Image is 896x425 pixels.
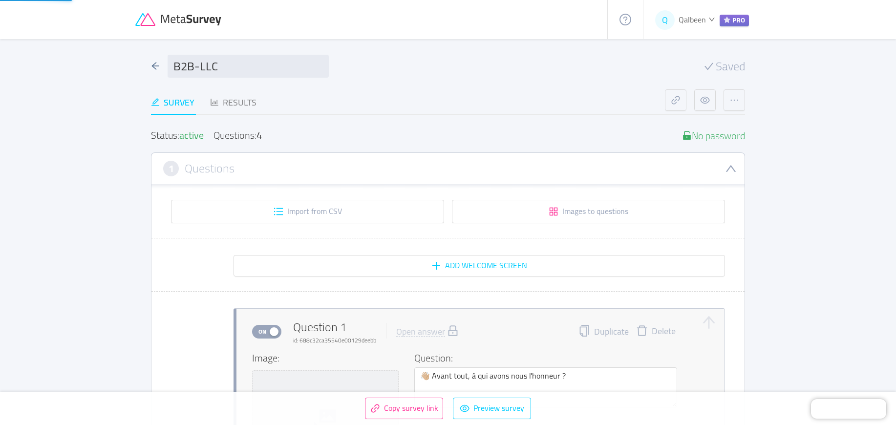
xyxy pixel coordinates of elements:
[665,89,686,111] button: icon: link
[210,96,256,109] div: Results
[619,14,631,25] i: icon: question-circle
[293,319,376,345] div: Question 1
[210,98,219,106] i: icon: bar-chart
[234,255,725,276] button: icon: plusAdd Welcome screen
[811,399,886,419] iframe: Chatra live chat
[682,130,692,140] i: icon: unlock
[694,89,716,111] button: icon: eye
[151,96,194,109] div: Survey
[720,15,749,26] span: PRO
[414,349,453,367] span: Question:
[151,62,160,70] i: icon: arrow-left
[293,336,376,345] div: id: 688c32ca35540e00129deebb
[151,98,160,106] i: icon: edit
[169,163,174,174] span: 1
[682,130,745,141] div: No password
[662,10,668,30] span: Q
[185,163,235,174] h3: Questions
[453,398,531,419] button: icon: eyePreview survey
[396,327,445,337] div: Open answer
[256,126,262,144] div: 4
[679,12,706,27] span: Qalbeen
[252,351,399,365] h4: Image:
[179,126,204,144] span: active
[725,163,737,174] i: icon: down
[151,60,160,73] div: icon: arrow-left
[716,61,745,72] span: Saved
[168,55,329,78] input: Survey name
[256,325,269,338] span: On
[724,89,745,111] button: icon: ellipsis
[447,325,459,337] i: icon: lock
[171,200,444,223] button: icon: unordered-listImport from CSV
[213,130,262,141] div: Questions:
[151,130,204,141] div: Status:
[452,200,725,223] button: icon: appstoreImages to questions
[365,398,443,419] button: icon: linkCopy survey link
[701,315,717,330] button: icon: arrow-up
[578,325,629,339] button: icon: copyDuplicate
[629,325,683,339] button: icon: deleteDelete
[724,17,730,23] i: icon: star
[704,62,714,71] i: icon: check
[708,16,715,22] i: icon: down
